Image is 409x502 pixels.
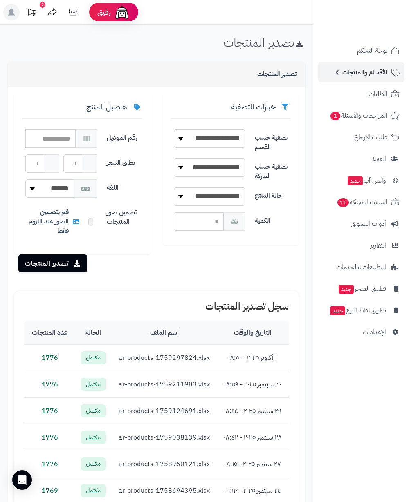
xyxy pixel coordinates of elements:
[216,398,289,424] td: ٢٩ سبتمبر ٢٠٢٥ - ٠٨:٤٤
[24,301,289,312] h1: سجل تصدير المنتجات
[40,2,45,8] div: 2
[330,111,341,121] span: 1
[25,207,81,236] span: قم بتضمين الصور عند اللزوم فقط
[22,4,42,22] a: تحديثات المنصة
[74,321,112,344] th: الحالة
[318,84,404,104] a: الطلبات
[370,153,386,165] span: العملاء
[329,305,386,316] span: تطبيق نقاط البيع
[318,322,404,342] a: الإعدادات
[114,4,130,20] img: ai-face.png
[337,196,387,208] span: السلات المتروكة
[216,424,289,451] td: ٢٨ سبتمبر ٢٠٢٥ - ٠٨:٤٢
[112,424,216,451] td: ar-products-1759038139.xlsx
[25,371,74,398] td: 1776
[342,67,387,78] span: الأقسام والمنتجات
[216,451,289,477] td: ٢٧ سبتمبر ٢٠٢٥ - ٠٨:١٥
[347,175,386,186] span: وآتس آب
[12,470,32,490] div: Open Intercom Messenger
[339,285,354,294] span: جديد
[252,129,294,152] label: تصفية حسب القسم
[25,344,74,371] td: 1776
[25,424,74,451] td: 1776
[25,321,74,344] th: عدد المنتجات
[112,371,216,398] td: ar-products-1759211983.xlsx
[231,101,276,112] span: خيارات التصفية
[363,326,386,338] span: الإعدادات
[351,218,386,230] span: أدوات التسويق
[354,132,387,143] span: طلبات الإرجاع
[336,261,386,273] span: التطبيقات والخدمات
[369,88,387,100] span: الطلبات
[318,149,404,169] a: العملاء
[103,154,146,167] label: نطاق السعر
[338,283,386,295] span: تطبيق المتجر
[86,101,128,112] span: تفاصيل المنتج
[112,321,216,344] th: اسم الملف
[25,451,74,477] td: 1776
[330,306,345,315] span: جديد
[81,404,106,417] span: مكتمل
[318,214,404,234] a: أدوات التسويق
[112,344,216,371] td: ar-products-1759297824.xlsx
[223,36,305,49] h1: تصدير المنتجات
[252,187,294,201] label: حالة المنتج
[18,254,87,272] button: تصدير المنتجات
[348,176,363,185] span: جديد
[103,204,146,227] label: تضمين صور المنتجات
[318,127,404,147] a: طلبات الإرجاع
[112,398,216,424] td: ar-products-1759124691.xlsx
[252,158,294,181] label: تصفية حسب الماركة
[81,351,106,364] span: مكتمل
[81,457,106,471] span: مكتمل
[25,398,74,424] td: 1776
[318,236,404,255] a: التقارير
[97,7,110,17] span: رفيق
[318,279,404,299] a: تطبيق المتجرجديد
[216,321,289,344] th: التاريخ والوقت
[318,301,404,320] a: تطبيق نقاط البيعجديد
[318,257,404,277] a: التطبيقات والخدمات
[103,129,146,143] label: رقم الموديل
[252,212,294,225] label: الكمية
[371,240,386,251] span: التقارير
[81,484,106,497] span: مكتمل
[318,192,404,212] a: السلات المتروكة11
[318,106,404,125] a: المراجعات والأسئلة1
[103,179,146,192] label: اللغة
[81,431,106,444] span: مكتمل
[353,6,401,23] img: logo-2.png
[257,71,297,78] h3: تصدير المنتجات
[330,110,387,121] span: المراجعات والأسئلة
[318,171,404,190] a: وآتس آبجديد
[112,451,216,477] td: ar-products-1758950121.xlsx
[216,371,289,398] td: ٣٠ سبتمبر ٢٠٢٥ - ٠٨:٥٩
[216,344,289,371] td: ١ أكتوبر ٢٠٢٥ - ٠٨:٥٠
[318,41,404,60] a: لوحة التحكم
[357,45,387,56] span: لوحة التحكم
[337,198,350,207] span: 11
[81,378,106,391] span: مكتمل
[88,218,93,225] input: قم بتضمين الصور عند اللزوم فقط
